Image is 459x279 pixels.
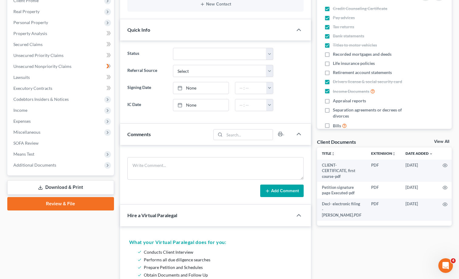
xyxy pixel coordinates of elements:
span: Pay advices [333,15,355,21]
span: Retirement account statements [333,69,392,76]
td: [DATE] [401,160,438,182]
i: expand_more [429,152,433,156]
button: Add Comment [260,185,304,197]
span: Recorded mortgages and deeds [333,51,392,57]
span: Income Documents [333,88,369,94]
td: CLIENT-CERTIFICATE, first course-pdf [317,160,366,182]
span: Expenses [13,118,31,124]
span: Executory Contracts [13,86,52,91]
span: Miscellaneous [13,129,40,135]
input: -- : -- [235,82,267,94]
label: Status [124,48,170,60]
span: Income [13,108,27,113]
a: Property Analysis [9,28,114,39]
span: 4 [451,258,456,263]
label: IC Date [124,99,170,111]
a: Secured Claims [9,39,114,50]
a: Unsecured Nonpriority Claims [9,61,114,72]
span: Quick Info [127,27,150,33]
td: PDF [366,182,401,199]
label: Referral Source [124,65,170,77]
span: Unsecured Priority Claims [13,53,64,58]
a: Review & File [7,197,114,210]
a: View All [434,139,449,144]
li: Obtain Documents and Follow Up [144,271,299,279]
a: Titleunfold_more [322,151,335,156]
span: Unsecured Nonpriority Claims [13,64,71,69]
td: Petition signature page Executed-pdf [317,182,366,199]
td: PDF [366,199,401,221]
iframe: Intercom live chat [438,258,453,273]
span: Life insurance policies [333,60,375,66]
li: Prepare Petition and Schedules [144,263,299,271]
i: unfold_more [392,152,396,156]
a: None [173,82,229,94]
li: Conducts Client Interview [144,248,299,256]
a: Unsecured Priority Claims [9,50,114,61]
span: Appraisal reports [333,98,366,104]
a: Executory Contracts [9,83,114,94]
span: Drivers license & social security card [333,79,402,85]
span: Bills [333,123,341,129]
span: Real Property [13,9,40,14]
div: Client Documents [317,139,356,145]
span: Separation agreements or decrees of divorces [333,107,413,119]
span: SOFA Review [13,140,39,146]
input: -- : -- [235,99,267,111]
a: Extensionunfold_more [371,151,396,156]
input: Search... [224,129,273,140]
span: Lawsuits [13,75,30,80]
span: Tax returns [333,24,354,30]
span: Additional Documents [13,162,56,168]
span: Hire a Virtual Paralegal [127,212,177,218]
a: Date Added expand_more [406,151,433,156]
li: Performs all due diligence searches [144,256,299,263]
span: Credit Counseling Certificate [333,5,387,12]
span: Comments [127,131,151,137]
span: Personal Property [13,20,48,25]
span: Secured Claims [13,42,43,47]
label: Signing Date [124,82,170,94]
a: Download & Print [7,180,114,195]
a: SOFA Review [9,138,114,149]
td: Decl- electronic filing - [PERSON_NAME].PDF [317,199,366,221]
button: New Contact [132,2,299,7]
td: [DATE] [401,199,438,221]
span: Bank statements [333,33,364,39]
span: Property Analysis [13,31,47,36]
a: Lawsuits [9,72,114,83]
td: PDF [366,160,401,182]
span: Means Test [13,151,34,157]
a: None [173,99,229,111]
h5: What your Virtual Paralegal does for you: [129,238,302,246]
i: unfold_more [331,152,335,156]
span: Codebtors Insiders & Notices [13,97,69,102]
span: Titles to motor vehicles [333,42,377,48]
td: [DATE] [401,182,438,199]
